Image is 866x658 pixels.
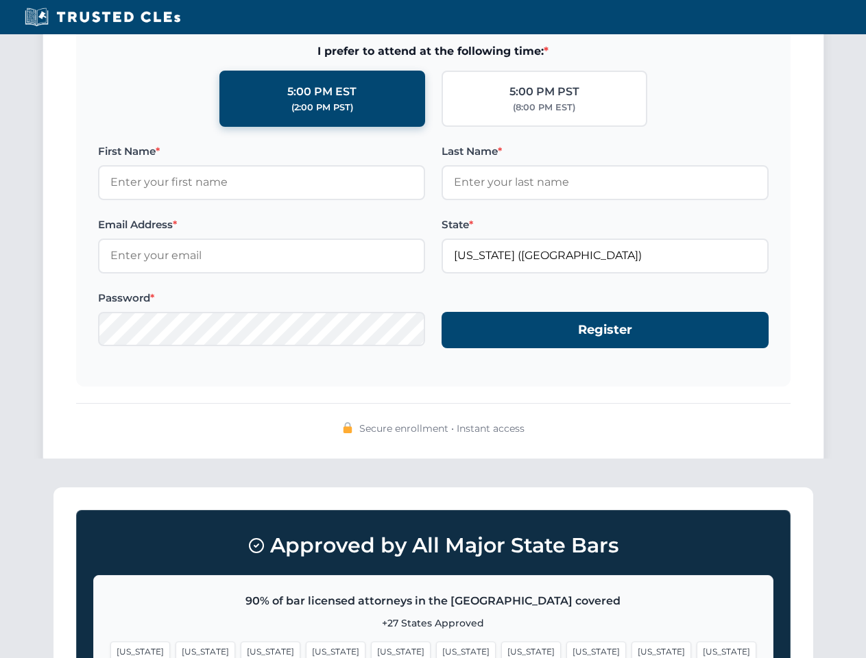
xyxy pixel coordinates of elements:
[442,143,769,160] label: Last Name
[513,101,575,114] div: (8:00 PM EST)
[98,217,425,233] label: Email Address
[342,422,353,433] img: 🔒
[98,290,425,306] label: Password
[110,592,756,610] p: 90% of bar licensed attorneys in the [GEOGRAPHIC_DATA] covered
[98,239,425,273] input: Enter your email
[509,83,579,101] div: 5:00 PM PST
[98,143,425,160] label: First Name
[98,42,769,60] span: I prefer to attend at the following time:
[21,7,184,27] img: Trusted CLEs
[110,616,756,631] p: +27 States Approved
[442,165,769,199] input: Enter your last name
[98,165,425,199] input: Enter your first name
[442,239,769,273] input: Florida (FL)
[442,217,769,233] label: State
[93,527,773,564] h3: Approved by All Major State Bars
[291,101,353,114] div: (2:00 PM PST)
[359,421,525,436] span: Secure enrollment • Instant access
[287,83,357,101] div: 5:00 PM EST
[442,312,769,348] button: Register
